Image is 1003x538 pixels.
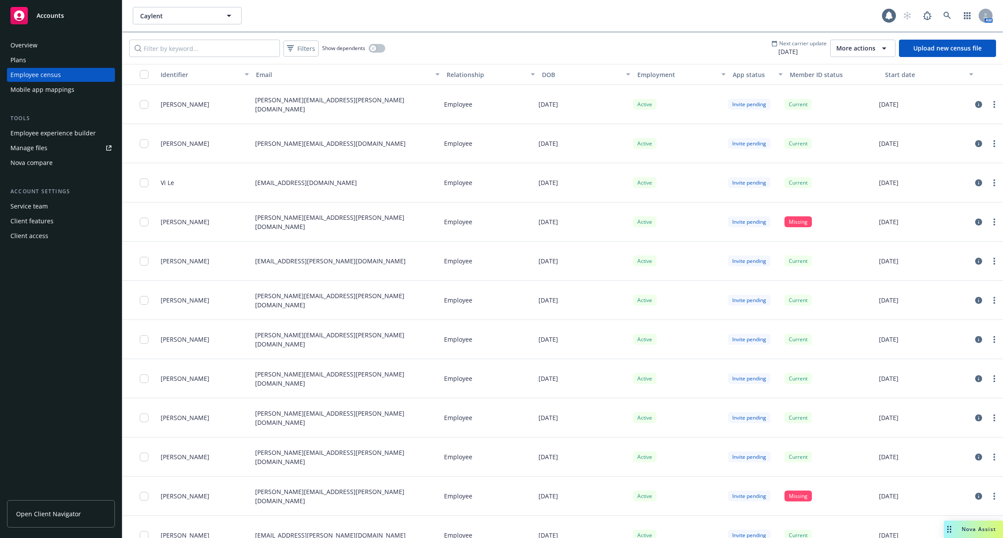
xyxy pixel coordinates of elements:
span: Filters [285,42,317,55]
p: Employee [444,335,472,344]
div: Active [633,177,656,188]
div: Plans [10,53,26,67]
div: Invite pending [728,412,771,423]
span: Nova Assist [962,525,996,533]
span: Open Client Navigator [16,509,81,518]
p: [DATE] [539,217,558,226]
div: Invite pending [728,451,771,462]
span: More actions [836,44,875,53]
div: Current [784,295,812,306]
div: Client features [10,214,54,228]
p: [PERSON_NAME][EMAIL_ADDRESS][PERSON_NAME][DOMAIN_NAME] [255,330,437,349]
span: [DATE] [771,47,827,56]
input: Toggle Row Selected [140,374,148,383]
div: Tools [7,114,115,123]
p: [PERSON_NAME][EMAIL_ADDRESS][PERSON_NAME][DOMAIN_NAME] [255,291,437,309]
button: Email [252,64,443,85]
div: Current [784,99,812,110]
p: Employee [444,413,472,422]
p: [DATE] [879,491,899,501]
div: Account settings [7,187,115,196]
div: Employee experience builder [10,126,96,140]
button: Start date [882,64,977,85]
a: Overview [7,38,115,52]
p: [DATE] [879,335,899,344]
div: Invite pending [728,216,771,227]
p: Employee [444,139,472,148]
p: [DATE] [539,374,558,383]
a: circleInformation [973,178,984,188]
button: More actions [830,40,895,57]
p: [DATE] [879,374,899,383]
p: Employee [444,452,472,461]
a: more [989,295,1000,306]
div: Email [256,70,430,79]
a: circleInformation [973,256,984,266]
div: Relationship [447,70,525,79]
a: circleInformation [973,217,984,227]
div: Active [633,295,656,306]
div: Current [784,138,812,149]
span: [PERSON_NAME] [161,374,209,383]
p: [EMAIL_ADDRESS][DOMAIN_NAME] [255,178,357,187]
p: [DATE] [879,178,899,187]
div: Employment [637,70,716,79]
a: Client features [7,214,115,228]
a: Search [939,7,956,24]
input: Filter by keyword... [129,40,280,57]
input: Toggle Row Selected [140,414,148,422]
input: Select all [140,70,148,79]
p: Employee [444,217,472,226]
div: Missing [784,216,812,227]
input: Toggle Row Selected [140,492,148,501]
a: more [989,138,1000,149]
button: App status [729,64,786,85]
span: [PERSON_NAME] [161,217,209,226]
p: [DATE] [539,452,558,461]
a: circleInformation [973,373,984,384]
a: Switch app [959,7,976,24]
span: [PERSON_NAME] [161,139,209,148]
div: Member ID status [790,70,878,79]
div: Active [633,373,656,384]
div: Invite pending [728,373,771,384]
a: more [989,413,1000,423]
a: Client access [7,229,115,243]
a: more [989,217,1000,227]
a: more [989,99,1000,110]
div: Invite pending [728,491,771,501]
p: Employee [444,374,472,383]
div: Invite pending [728,334,771,345]
button: Identifier [157,64,252,85]
input: Toggle Row Selected [140,178,148,187]
p: [DATE] [879,296,899,305]
a: Employee experience builder [7,126,115,140]
button: Caylent [133,7,242,24]
a: circleInformation [973,138,984,149]
a: Start snowing [899,7,916,24]
span: [PERSON_NAME] [161,256,209,266]
span: [PERSON_NAME] [161,335,209,344]
span: [PERSON_NAME] [161,452,209,461]
div: Client access [10,229,48,243]
p: Employee [444,491,472,501]
input: Toggle Row Selected [140,296,148,305]
p: [DATE] [879,217,899,226]
div: Current [784,256,812,266]
div: Missing [784,491,812,501]
p: [PERSON_NAME][EMAIL_ADDRESS][PERSON_NAME][DOMAIN_NAME] [255,487,437,505]
span: Vi Le [161,178,174,187]
a: more [989,178,1000,188]
div: Active [633,491,656,501]
button: DOB [539,64,634,85]
div: Current [784,451,812,462]
button: Employment [634,64,729,85]
span: Caylent [140,11,215,20]
input: Toggle Row Selected [140,335,148,344]
div: Active [633,334,656,345]
p: [DATE] [539,335,558,344]
div: Invite pending [728,177,771,188]
a: Manage files [7,141,115,155]
p: Employee [444,178,472,187]
input: Toggle Row Selected [140,139,148,148]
